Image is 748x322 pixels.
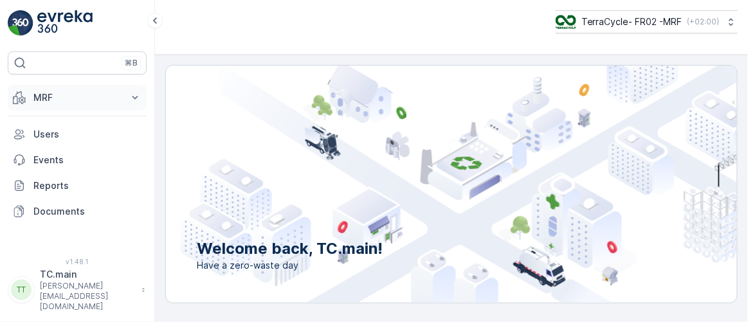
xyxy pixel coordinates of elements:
p: ( +02:00 ) [688,17,720,27]
img: terracycle.png [556,15,576,29]
p: Events [33,154,141,166]
p: TerraCycle- FR02 -MRF [581,15,682,28]
a: Reports [8,173,147,199]
p: TC.main [40,268,135,281]
p: Documents [33,205,141,218]
p: Reports [33,179,141,192]
button: TTTC.main[PERSON_NAME][EMAIL_ADDRESS][DOMAIN_NAME] [8,268,147,312]
div: TT [11,280,32,300]
img: city illustration [181,66,737,303]
button: MRF [8,85,147,111]
span: v 1.48.1 [8,258,147,265]
span: Have a zero-waste day [197,259,383,272]
a: Users [8,121,147,147]
img: logo_light-DOdMpM7g.png [37,10,93,36]
p: Users [33,128,141,141]
button: TerraCycle- FR02 -MRF(+02:00) [556,10,738,33]
p: [PERSON_NAME][EMAIL_ADDRESS][DOMAIN_NAME] [40,281,135,312]
p: MRF [33,91,121,104]
img: logo [8,10,33,36]
a: Events [8,147,147,173]
p: Welcome back, TC.main! [197,238,383,259]
a: Documents [8,199,147,224]
p: ⌘B [125,58,138,68]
